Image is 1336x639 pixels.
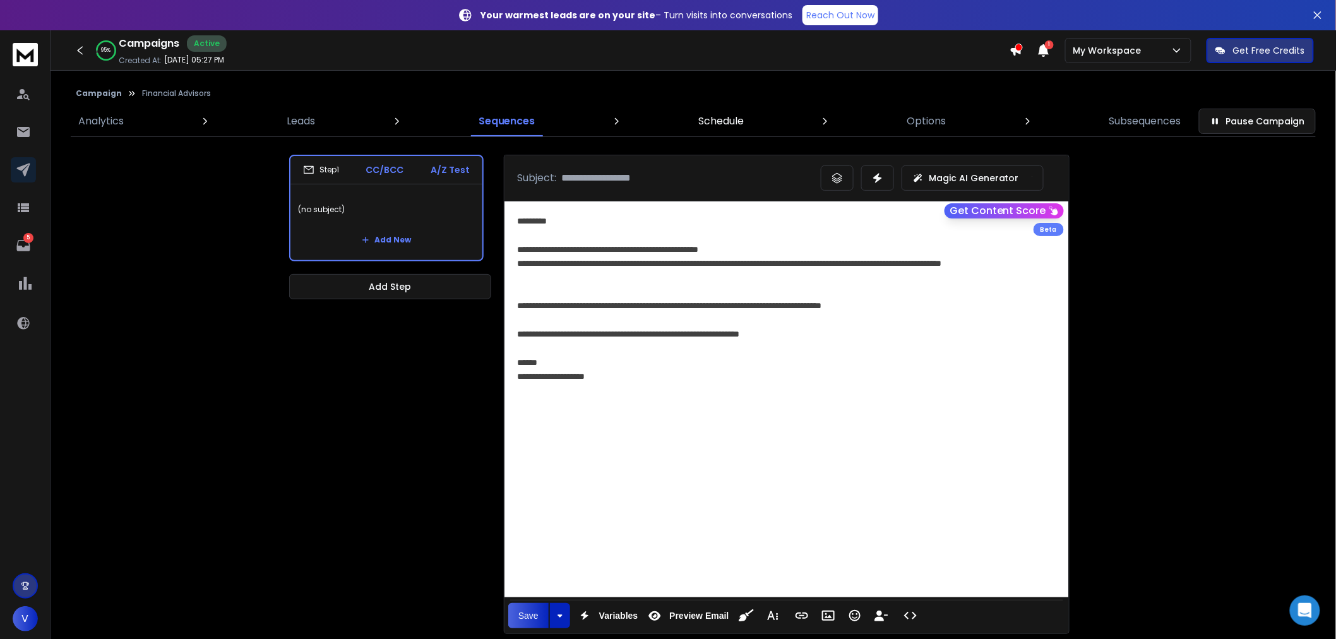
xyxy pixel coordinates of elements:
[352,227,421,253] button: Add New
[643,603,731,628] button: Preview Email
[164,55,224,65] p: [DATE] 05:27 PM
[816,603,840,628] button: Insert Image (Ctrl+P)
[929,172,1019,184] p: Magic AI Generator
[11,233,36,258] a: 5
[303,164,339,176] div: Step 1
[907,114,946,129] p: Options
[691,106,751,136] a: Schedule
[102,47,111,54] p: 95 %
[279,106,323,136] a: Leads
[802,5,878,25] a: Reach Out Now
[23,233,33,243] p: 5
[1102,106,1189,136] a: Subsequences
[13,606,38,631] button: V
[1034,223,1064,236] div: Beta
[761,603,785,628] button: More Text
[1109,114,1181,129] p: Subsequences
[287,114,315,129] p: Leads
[1045,40,1054,49] span: 1
[298,192,475,227] p: (no subject)
[119,36,179,51] h1: Campaigns
[119,56,162,66] p: Created At:
[900,106,954,136] a: Options
[597,611,641,621] span: Variables
[517,170,556,186] p: Subject:
[698,114,744,129] p: Schedule
[806,9,874,21] p: Reach Out Now
[869,603,893,628] button: Insert Unsubscribe Link
[471,106,543,136] a: Sequences
[573,603,641,628] button: Variables
[71,106,131,136] a: Analytics
[76,88,122,99] button: Campaign
[1290,595,1320,626] div: Open Intercom Messenger
[667,611,731,621] span: Preview Email
[734,603,758,628] button: Clean HTML
[1199,109,1316,134] button: Pause Campaign
[78,114,124,129] p: Analytics
[13,43,38,66] img: logo
[479,114,535,129] p: Sequences
[289,155,484,261] li: Step1CC/BCCA/Z Test(no subject)Add New
[508,603,549,628] button: Save
[480,9,792,21] p: – Turn visits into conversations
[480,9,655,21] strong: Your warmest leads are on your site
[790,603,814,628] button: Insert Link (Ctrl+K)
[902,165,1044,191] button: Magic AI Generator
[1233,44,1305,57] p: Get Free Credits
[1207,38,1314,63] button: Get Free Credits
[898,603,922,628] button: Code View
[187,35,227,52] div: Active
[431,164,470,176] p: A/Z Test
[843,603,867,628] button: Emoticons
[366,164,404,176] p: CC/BCC
[289,274,491,299] button: Add Step
[945,203,1064,218] button: Get Content Score
[1073,44,1147,57] p: My Workspace
[142,88,211,99] p: Financial Advisors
